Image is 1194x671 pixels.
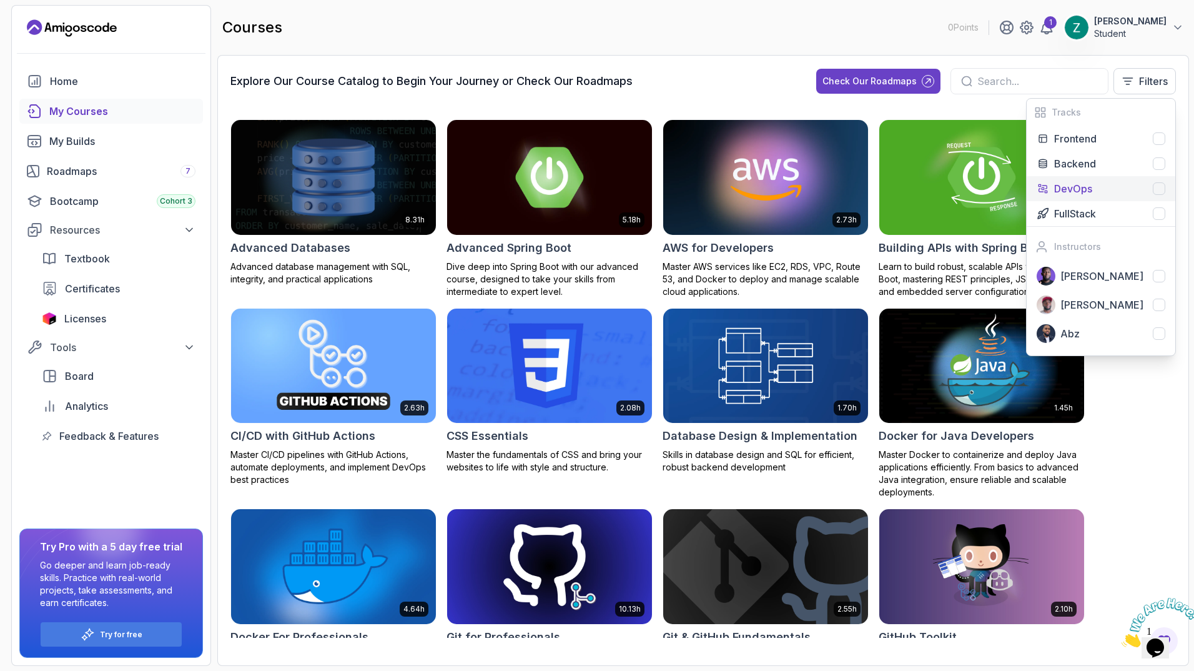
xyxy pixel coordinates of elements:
[19,159,203,184] a: roadmaps
[65,369,94,384] span: Board
[185,166,190,176] span: 7
[1064,15,1184,40] button: user profile image[PERSON_NAME]Student
[1055,604,1073,614] p: 2.10h
[5,5,82,54] img: Chat attention grabber
[34,276,203,301] a: certificates
[47,164,195,179] div: Roadmaps
[50,194,195,209] div: Bootcamp
[879,509,1084,624] img: GitHub Toolkit card
[663,427,857,445] h2: Database Design & Implementation
[50,340,195,355] div: Tools
[1027,151,1175,176] button: Backend
[620,403,641,413] p: 2.08h
[879,629,957,646] h2: GitHub Toolkit
[663,509,868,624] img: Git & GitHub Fundamentals card
[822,75,917,87] div: Check Our Roadmaps
[447,509,652,624] img: Git for Professionals card
[1027,201,1175,226] button: FullStack
[447,261,653,298] p: Dive deep into Spring Boot with our advanced course, designed to take your skills from intermedia...
[1094,15,1167,27] p: [PERSON_NAME]
[64,311,106,326] span: Licenses
[50,74,195,89] div: Home
[19,189,203,214] a: bootcamp
[1054,156,1096,171] p: Backend
[49,134,195,149] div: My Builds
[1054,403,1073,413] p: 1.45h
[34,306,203,331] a: licenses
[447,449,653,474] p: Master the fundamentals of CSS and bring your websites to life with style and structure.
[1027,262,1175,291] button: instructor img[PERSON_NAME]
[879,120,1084,235] img: Building APIs with Spring Boot card
[837,403,857,413] p: 1.70h
[1054,206,1096,221] p: FullStack
[663,120,868,235] img: AWS for Developers card
[19,129,203,154] a: builds
[230,427,375,445] h2: CI/CD with GitHub Actions
[1039,20,1054,35] a: 1
[663,509,869,662] a: Git & GitHub Fundamentals card2.55hGit & GitHub FundamentalsLearn the fundamentals of Git and Git...
[42,312,57,325] img: jetbrains icon
[447,119,653,298] a: Advanced Spring Boot card5.18hAdvanced Spring BootDive deep into Spring Boot with our advanced co...
[1037,296,1055,314] img: instructor img
[405,215,425,225] p: 8.31h
[1094,27,1167,40] p: Student
[19,219,203,241] button: Resources
[230,449,437,486] p: Master CI/CD pipelines with GitHub Actions, automate deployments, and implement DevOps best pract...
[1060,269,1143,284] p: [PERSON_NAME]
[1027,291,1175,319] button: instructor img[PERSON_NAME]
[1044,16,1057,29] div: 1
[230,119,437,286] a: Advanced Databases card8.31hAdvanced DatabasesAdvanced database management with SQL, integrity, a...
[19,336,203,359] button: Tools
[231,509,436,624] img: Docker For Professionals card
[1054,241,1101,253] h2: Instructors
[160,196,192,206] span: Cohort 3
[879,449,1085,499] p: Master Docker to containerize and deploy Java applications efficiently. From basics to advanced J...
[231,309,436,424] img: CI/CD with GitHub Actions card
[40,622,182,647] button: Try for free
[879,119,1085,298] a: Building APIs with Spring Boot card3.30hBuilding APIs with Spring BootLearn to build robust, scal...
[50,222,195,237] div: Resources
[663,119,869,298] a: AWS for Developers card2.73hAWS for DevelopersMaster AWS services like EC2, RDS, VPC, Route 53, a...
[230,308,437,487] a: CI/CD with GitHub Actions card2.63hCI/CD with GitHub ActionsMaster CI/CD pipelines with GitHub Ac...
[1060,297,1143,312] p: [PERSON_NAME]
[1054,131,1097,146] p: Frontend
[34,424,203,449] a: feedback
[65,281,120,296] span: Certificates
[5,5,10,16] span: 1
[1027,126,1175,151] button: Frontend
[879,261,1085,298] p: Learn to build robust, scalable APIs with Spring Boot, mastering REST principles, JSON handling, ...
[1052,106,1081,119] h2: Tracks
[663,261,869,298] p: Master AWS services like EC2, RDS, VPC, Route 53, and Docker to deploy and manage scalable cloud ...
[879,427,1034,445] h2: Docker for Java Developers
[65,399,108,414] span: Analytics
[100,630,142,640] p: Try for free
[816,69,940,94] button: Check Our Roadmaps
[231,120,436,235] img: Advanced Databases card
[230,239,350,257] h2: Advanced Databases
[1037,324,1055,343] img: instructor img
[663,309,868,424] img: Database Design & Implementation card
[447,309,652,424] img: CSS Essentials card
[1113,68,1176,94] button: Filters
[19,69,203,94] a: home
[1065,16,1088,39] img: user profile image
[948,21,979,34] p: 0 Points
[403,604,425,614] p: 4.64h
[447,629,560,646] h2: Git for Professionals
[619,604,641,614] p: 10.13h
[34,394,203,419] a: analytics
[663,629,811,646] h2: Git & GitHub Fundamentals
[222,17,282,37] h2: courses
[836,215,857,225] p: 2.73h
[837,604,857,614] p: 2.55h
[1117,593,1194,652] iframe: chat widget
[404,403,425,413] p: 2.63h
[663,239,774,257] h2: AWS for Developers
[447,427,528,445] h2: CSS Essentials
[447,308,653,474] a: CSS Essentials card2.08hCSS EssentialsMaster the fundamentals of CSS and bring your websites to l...
[1027,176,1175,201] button: DevOps
[879,308,1085,499] a: Docker for Java Developers card1.45hDocker for Java DevelopersMaster Docker to containerize and d...
[19,99,203,124] a: courses
[977,74,1098,89] input: Search...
